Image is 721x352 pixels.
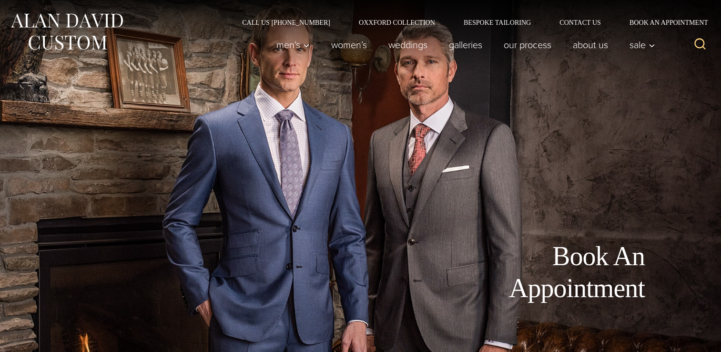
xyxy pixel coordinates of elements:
a: Women’s [321,35,378,54]
a: Contact Us [545,19,615,26]
a: About Us [562,35,619,54]
nav: Primary Navigation [266,35,660,54]
a: Call Us [PHONE_NUMBER] [228,19,345,26]
a: Bespoke Tailoring [449,19,545,26]
button: View Search Form [689,33,711,56]
span: Sale [630,40,655,50]
a: Our Process [493,35,562,54]
a: Galleries [438,35,493,54]
img: Alan David Custom [10,10,124,53]
nav: Secondary Navigation [228,19,711,26]
span: Men’s [276,40,310,50]
h1: Book An Appointment [430,240,645,304]
a: Book an Appointment [615,19,711,26]
a: weddings [378,35,438,54]
a: Oxxford Collection [345,19,449,26]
